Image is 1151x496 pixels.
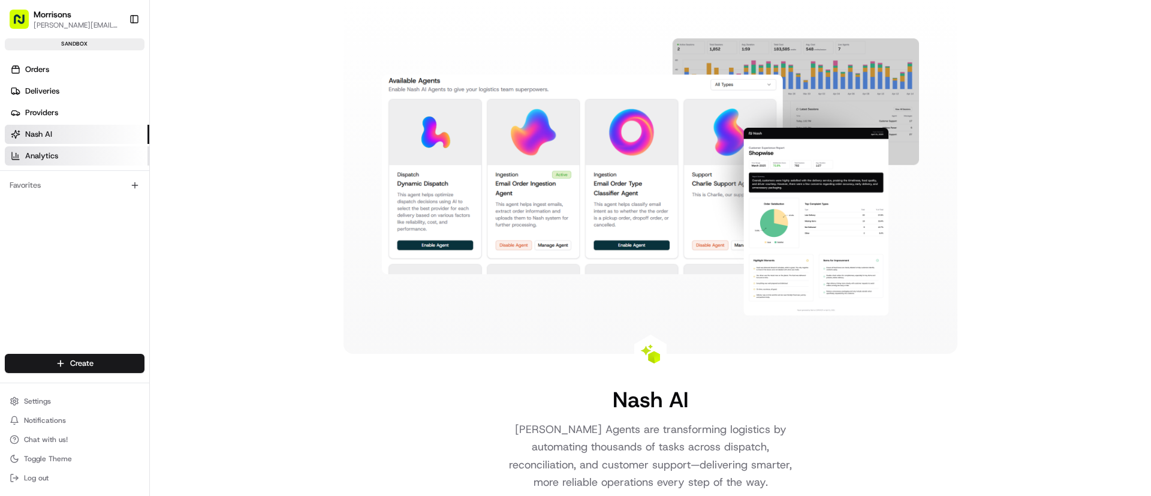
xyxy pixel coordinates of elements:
a: Analytics [5,146,149,166]
button: Morrisons [34,8,71,20]
div: Start new chat [41,115,197,127]
img: Nash [12,12,36,36]
a: Deliveries [5,82,149,101]
button: Morrisons[PERSON_NAME][EMAIL_ADDRESS][PERSON_NAME][DOMAIN_NAME] [5,5,124,34]
a: Orders [5,60,149,79]
div: sandbox [5,38,144,50]
span: Notifications [24,416,66,425]
a: 📗Knowledge Base [7,169,97,191]
a: Nash AI [5,125,149,144]
p: Welcome 👋 [12,48,218,67]
a: Powered byPylon [85,203,145,212]
span: API Documentation [113,174,192,186]
button: Create [5,354,144,373]
span: Analytics [25,151,58,161]
img: 1736555255976-a54dd68f-1ca7-489b-9aae-adbdc363a1c4 [12,115,34,136]
p: [PERSON_NAME] Agents are transforming logistics by automating thousands of tasks across dispatch,... [497,421,804,491]
a: Providers [5,103,149,122]
button: Chat with us! [5,431,144,448]
img: Nash AI Logo [641,344,660,363]
div: 💻 [101,175,111,185]
div: We're available if you need us! [41,127,152,136]
button: Log out [5,470,144,486]
span: Toggle Theme [24,454,72,464]
span: Deliveries [25,86,59,97]
img: Nash AI Dashboard [382,38,919,315]
span: Providers [25,107,58,118]
div: Favorites [5,176,144,195]
span: Create [70,358,94,369]
button: Notifications [5,412,144,429]
span: Chat with us! [24,435,68,444]
span: Orders [25,64,49,75]
a: 💻API Documentation [97,169,197,191]
span: Knowledge Base [24,174,92,186]
span: Nash AI [25,129,52,140]
h1: Nash AI [613,387,688,411]
button: Start new chat [204,118,218,133]
div: 📗 [12,175,22,185]
button: Toggle Theme [5,450,144,467]
span: Pylon [119,203,145,212]
button: Settings [5,393,144,410]
span: Settings [24,396,51,406]
button: [PERSON_NAME][EMAIL_ADDRESS][PERSON_NAME][DOMAIN_NAME] [34,20,119,30]
span: Log out [24,473,49,483]
input: Clear [31,77,198,90]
